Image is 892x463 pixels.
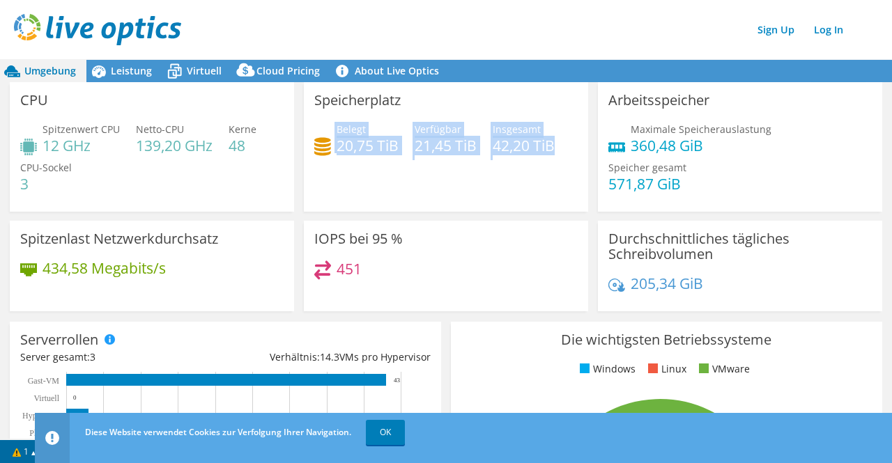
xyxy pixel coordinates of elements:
h4: 48 [229,138,256,153]
h4: 205,34 GiB [631,276,703,291]
span: Leistung [111,64,152,77]
span: Kerne [229,123,256,136]
h3: Spitzenlast Netzwerkdurchsatz [20,231,218,246]
a: Sign Up [751,19,801,40]
text: Hypervisor [22,411,60,421]
h4: 42,20 TiB [493,138,555,153]
text: Physisch [29,428,59,438]
a: About Live Optics [330,60,449,82]
text: Gast-VM [28,376,60,386]
span: 14.3 [320,350,339,363]
span: 3 [90,350,95,363]
h4: 434,58 Megabits/s [43,260,166,276]
h3: CPU [20,93,48,108]
span: Diese Website verwendet Cookies zur Verfolgung Ihrer Navigation. [85,426,351,438]
h4: 451 [337,261,362,276]
h4: 360,48 GiB [631,138,771,153]
img: live_optics_svg.svg [14,14,181,45]
span: Netto-CPU [136,123,184,136]
span: CPU-Sockel [20,161,72,174]
h4: 3 [20,176,72,191]
h4: 571,87 GiB [608,176,686,191]
div: Verhältnis: VMs pro Hypervisor [225,350,430,365]
h3: IOPS bei 95 % [314,231,403,246]
span: Verfügbar [415,123,461,136]
span: Umgebung [24,64,76,77]
span: Virtuell [187,64,222,77]
text: 43 [394,377,401,384]
h3: Serverrollen [20,332,98,347]
a: Log In [807,19,850,40]
h4: 12 GHz [43,138,120,153]
h3: Durchschnittliches tägliches Schreibvolumen [608,231,872,262]
a: 1 [3,443,46,460]
span: Insgesamt [493,123,541,136]
li: Linux [645,361,686,377]
h4: 21,45 TiB [415,138,477,153]
text: 3 [95,411,99,418]
h3: Arbeitsspeicher [608,93,709,108]
text: 0 [73,394,77,401]
a: OK [366,420,405,445]
h3: Speicherplatz [314,93,401,108]
span: Maximale Speicherauslastung [631,123,771,136]
span: Cloud Pricing [256,64,320,77]
span: Speicher gesamt [608,161,686,174]
h3: Die wichtigsten Betriebssysteme [461,332,872,347]
li: Windows [576,361,636,377]
span: Spitzenwert CPU [43,123,120,136]
text: Virtuell [33,393,59,403]
span: Belegt [337,123,366,136]
li: VMware [695,361,750,377]
h4: 139,20 GHz [136,138,213,153]
div: Server gesamt: [20,350,225,365]
h4: 20,75 TiB [337,138,399,153]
